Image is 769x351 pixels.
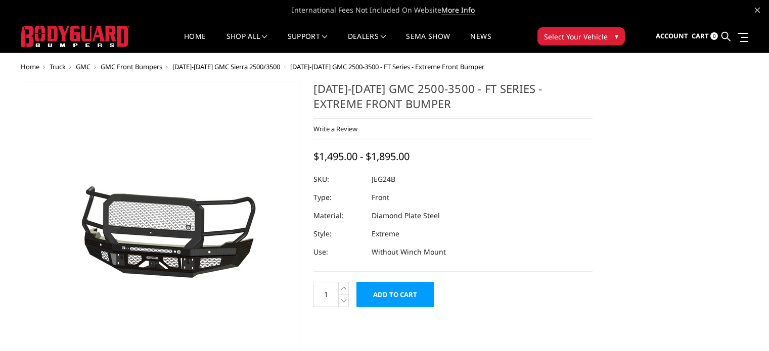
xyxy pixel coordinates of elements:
a: GMC [76,62,91,71]
dt: Use: [313,243,364,261]
dd: Front [372,188,389,207]
a: GMC Front Bumpers [101,62,162,71]
dt: SKU: [313,170,364,188]
a: News [470,33,491,53]
a: Home [184,33,206,53]
span: Select Your Vehicle [544,31,608,42]
a: Truck [50,62,66,71]
a: shop all [227,33,267,53]
dd: Extreme [372,225,399,243]
input: Add to Cart [356,282,434,307]
a: Account [656,23,688,50]
img: 2024-2026 GMC 2500-3500 - FT Series - Extreme Front Bumper [33,173,286,291]
span: ▾ [615,31,618,41]
span: [DATE]-[DATE] GMC 2500-3500 - FT Series - Extreme Front Bumper [290,62,484,71]
dt: Style: [313,225,364,243]
img: BODYGUARD BUMPERS [21,26,129,47]
dt: Type: [313,188,364,207]
span: $1,495.00 - $1,895.00 [313,149,410,163]
a: SEMA Show [406,33,450,53]
a: Home [21,62,39,71]
a: [DATE]-[DATE] GMC Sierra 2500/3500 [172,62,280,71]
a: Support [288,33,328,53]
span: Cart [692,31,709,40]
dd: Diamond Plate Steel [372,207,440,225]
span: 0 [710,32,718,40]
dd: Without Winch Mount [372,243,446,261]
a: Cart 0 [692,23,718,50]
a: Write a Review [313,124,357,133]
a: Dealers [348,33,386,53]
button: Select Your Vehicle [537,27,625,45]
h1: [DATE]-[DATE] GMC 2500-3500 - FT Series - Extreme Front Bumper [313,81,593,119]
a: More Info [441,5,475,15]
dt: Material: [313,207,364,225]
dd: JEG24B [372,170,395,188]
span: Account [656,31,688,40]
